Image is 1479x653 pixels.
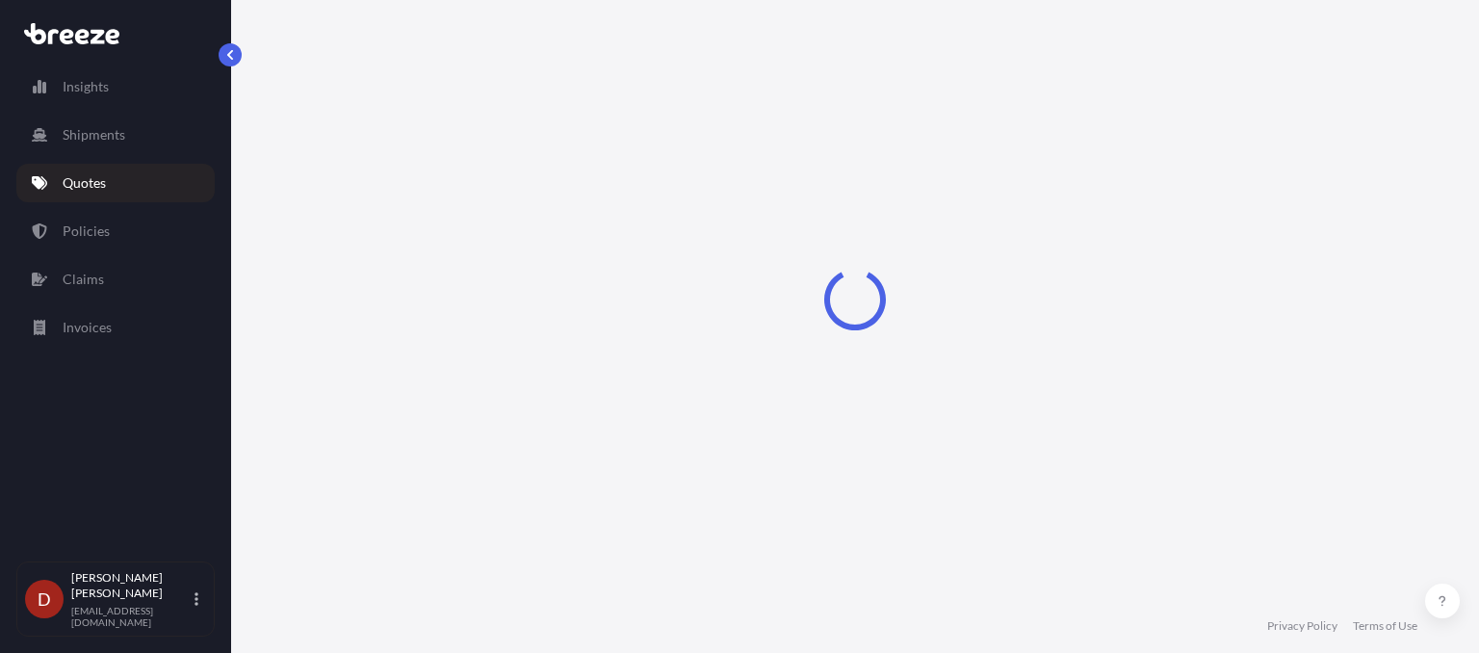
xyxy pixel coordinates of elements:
[71,570,191,601] p: [PERSON_NAME] [PERSON_NAME]
[63,77,109,96] p: Insights
[63,222,110,241] p: Policies
[16,164,215,202] a: Quotes
[16,67,215,106] a: Insights
[71,605,191,628] p: [EMAIL_ADDRESS][DOMAIN_NAME]
[38,589,51,609] span: D
[16,260,215,299] a: Claims
[63,270,104,289] p: Claims
[16,116,215,154] a: Shipments
[16,308,215,347] a: Invoices
[63,173,106,193] p: Quotes
[63,318,112,337] p: Invoices
[1353,618,1417,634] a: Terms of Use
[63,125,125,144] p: Shipments
[16,212,215,250] a: Policies
[1267,618,1337,634] a: Privacy Policy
